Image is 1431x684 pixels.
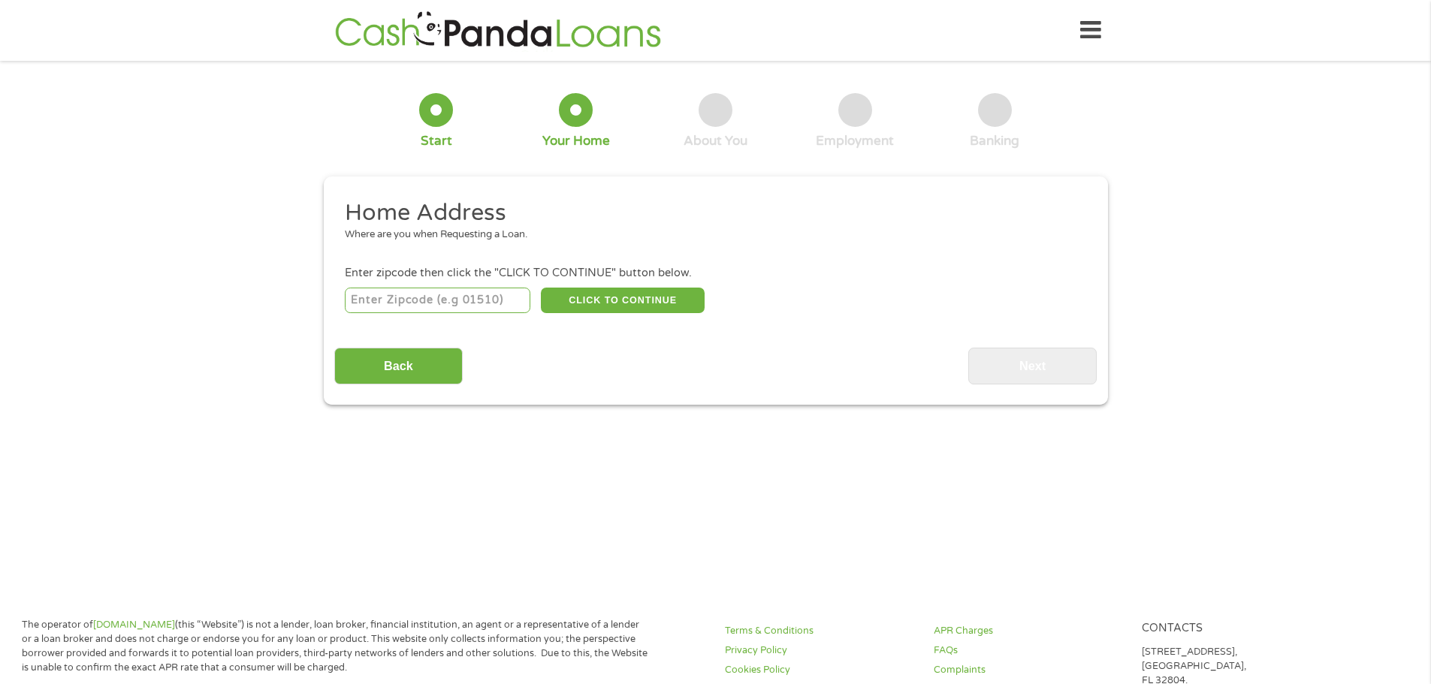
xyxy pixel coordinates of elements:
h4: Contacts [1142,622,1333,636]
div: About You [684,133,747,149]
div: Start [421,133,452,149]
input: Back [334,348,463,384]
a: Terms & Conditions [725,624,916,638]
a: Cookies Policy [725,663,916,677]
img: GetLoanNow Logo [331,9,666,52]
button: CLICK TO CONTINUE [541,288,705,313]
a: FAQs [934,643,1125,658]
input: Enter Zipcode (e.g 01510) [345,288,530,313]
a: Complaints [934,663,1125,677]
a: Privacy Policy [725,643,916,658]
h2: Home Address [345,198,1075,228]
div: Enter zipcode then click the "CLICK TO CONTINUE" button below. [345,265,1085,282]
div: Employment [816,133,894,149]
div: Banking [970,133,1019,149]
div: Your Home [542,133,610,149]
input: Next [968,348,1097,384]
a: APR Charges [934,624,1125,638]
p: The operator of (this “Website”) is not a lender, loan broker, financial institution, an agent or... [22,618,648,675]
div: Where are you when Requesting a Loan. [345,227,1075,243]
a: [DOMAIN_NAME] [93,619,175,631]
